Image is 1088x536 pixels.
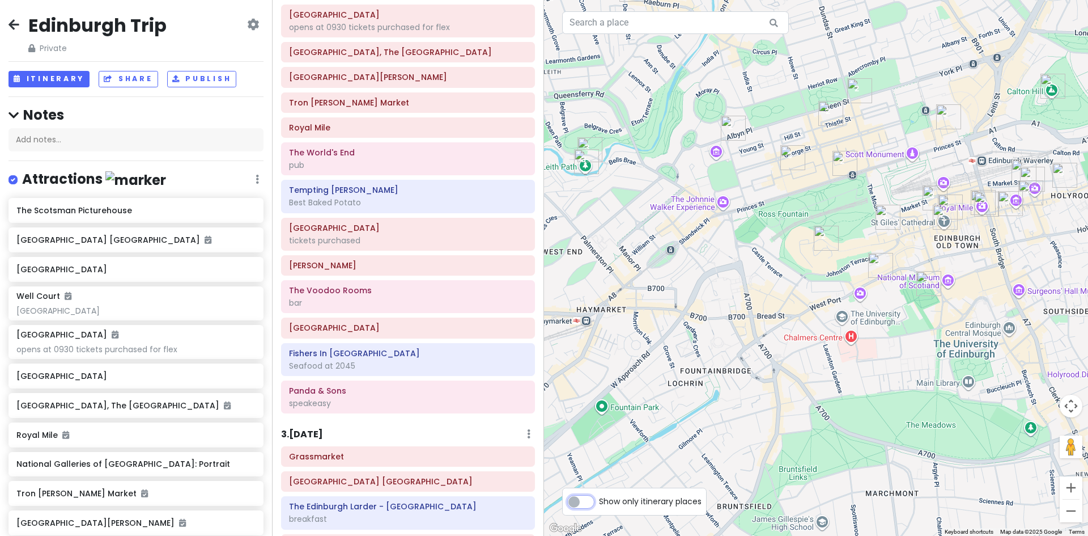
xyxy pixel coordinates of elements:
[1060,395,1082,417] button: Map camera controls
[289,285,527,296] h6: The Voodoo Rooms
[16,518,255,528] h6: [GEOGRAPHIC_DATA][PERSON_NAME]
[289,147,527,158] h6: The World's End
[945,528,993,536] button: Keyboard shortcuts
[179,519,186,527] i: Added to itinerary
[65,292,71,300] i: Added to itinerary
[834,185,852,204] div: Princes Street Gardens
[912,267,946,301] div: Greyfriars Kirkyard Cemetery Edinburgh
[16,488,255,499] h6: Tron [PERSON_NAME] Market
[289,72,527,82] h6: St Giles' Cathedral
[828,146,862,180] div: Princes Street
[289,398,527,408] div: speakeasy
[281,429,323,441] h6: 3 . [DATE]
[902,128,920,146] div: The Ivy On The Square Edinburgh
[112,331,118,339] i: Added to itinerary
[606,174,624,192] div: The Bonham Hotel
[776,141,810,175] div: Never Really Here
[289,197,527,208] div: Best Baked Potato
[932,100,966,134] div: The Voodoo Rooms
[592,301,610,319] div: Haymarket
[573,133,607,167] div: Well Court
[8,128,263,152] div: Add notes...
[900,79,919,97] div: National Galleries of Scotland: Portrait
[16,430,255,440] h6: Royal Mile
[105,171,166,189] img: marker
[16,205,255,216] h6: The Scotsman Picturehouse
[864,248,898,282] div: Grassmarket
[599,495,702,508] span: Show only itinerary places
[167,71,237,87] button: Publish
[1014,176,1048,210] div: The World's End
[289,476,527,487] h6: Greyfriars Kirkyard Cemetery Edinburgh
[289,298,527,308] div: bar
[871,200,905,234] div: New College, The University of Edinburgh
[289,514,527,524] div: breakfast
[970,187,1004,221] div: Tron Kirk Market
[289,323,527,333] h6: Princes Street
[966,185,1000,220] div: Royal Mile
[16,344,255,354] div: opens at 0930 tickets purchased for flex
[1060,500,1082,522] button: Zoom out
[289,185,527,195] h6: Tempting Tattie
[913,124,932,142] div: Dishoom Edinburgh
[598,243,616,261] div: St Mary's Episcopal Cathedral
[16,371,255,381] h6: [GEOGRAPHIC_DATA]
[559,356,577,374] div: Mia Italian Kitchen Dalry
[16,264,255,275] h6: [GEOGRAPHIC_DATA]
[1000,529,1062,535] span: Map data ©2025 Google
[907,240,925,259] div: Commons Club Edinburgh
[547,521,584,536] a: Open this area in Google Maps (opens a new window)
[289,123,527,133] h6: Royal Mile
[1048,158,1082,192] div: Islander Canongate Workshop
[1009,288,1027,306] div: Surgeons' Hall Museums
[16,400,255,411] h6: [GEOGRAPHIC_DATA], The [GEOGRAPHIC_DATA]
[289,223,527,233] h6: Palace of Holyroodhouse
[289,501,527,512] h6: The Edinburgh Larder - Blackfriars Street
[809,221,843,255] div: Edinburgh Castle
[716,111,750,145] div: Panda & Sons
[289,160,527,170] div: pub
[903,238,921,256] div: Victoria Street
[289,235,527,246] div: tickets purchased
[1007,155,1041,189] div: The Cocktail Geeks
[28,42,167,54] span: Private
[22,170,166,189] h4: Attractions
[28,14,167,37] h2: Edinburgh Trip
[289,451,527,462] h6: Grassmarket
[1060,436,1082,458] button: Drag Pegman onto the map to open Street View
[569,145,603,179] div: Water of Leith Path
[289,98,527,108] h6: Tron Kirk Market
[993,187,1027,221] div: The Edinburgh Larder - Blackfriars Street
[814,96,848,130] div: Fishers In The City
[928,200,962,234] div: St Giles' Cathedral
[16,459,255,469] h6: National Galleries of [GEOGRAPHIC_DATA]: Portrait
[289,361,527,371] div: Seafood at 2045
[224,402,231,410] i: Added to itinerary
[1060,476,1082,499] button: Zoom in
[918,181,952,215] div: The Devil's Advocate
[141,489,148,497] i: Added to itinerary
[843,74,877,108] div: Bastard Barista
[289,10,527,20] h6: Edinburgh Castle
[869,238,887,256] div: The Scotch Whisky Experience
[849,282,867,301] div: Mary's Milk Bar
[99,71,158,87] button: Share
[1015,162,1049,196] div: Tempting Tattie
[562,11,789,34] input: Search a place
[8,71,90,87] button: Itinerary
[62,431,69,439] i: Added to itinerary
[1069,529,1085,535] a: Terms (opens in new tab)
[1036,69,1070,103] div: Calton Hill
[872,238,890,256] div: Witchery by the Castle
[289,22,527,32] div: opens at 0930 tickets purchased for flex
[16,291,71,301] h6: Well Court
[16,306,255,316] div: [GEOGRAPHIC_DATA]
[767,161,785,179] div: Badger & Co
[774,207,792,225] div: Ross Fountain
[968,123,987,141] div: Society Bar & Kitchen
[16,235,255,245] h6: [GEOGRAPHIC_DATA] [GEOGRAPHIC_DATA]
[205,236,211,244] i: Added to itinerary
[16,330,118,340] h6: [GEOGRAPHIC_DATA]
[8,106,263,124] h4: Notes
[547,521,584,536] img: Google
